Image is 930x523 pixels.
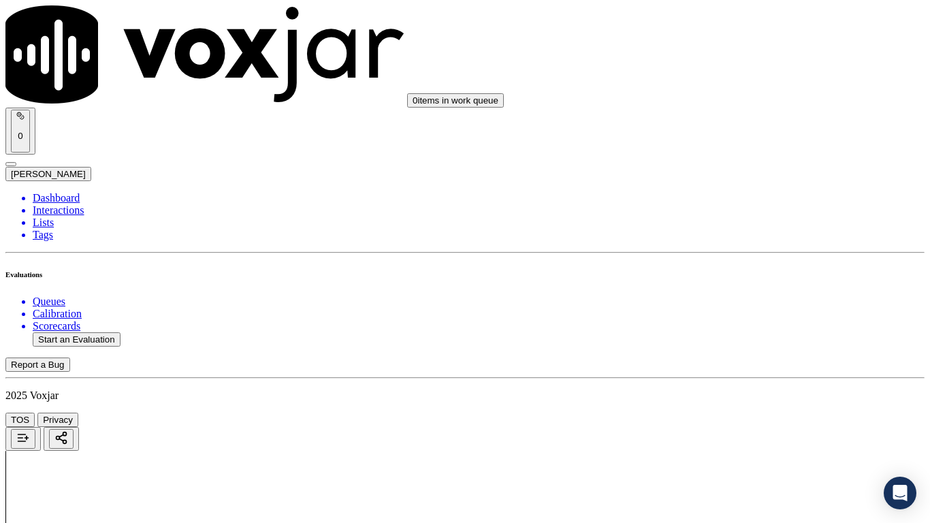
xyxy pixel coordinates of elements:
button: Start an Evaluation [33,332,121,347]
a: Calibration [33,308,925,320]
button: TOS [5,413,35,427]
button: Privacy [37,413,78,427]
a: Queues [33,296,925,308]
a: Lists [33,217,925,229]
button: 0 [11,110,30,153]
a: Tags [33,229,925,241]
a: Interactions [33,204,925,217]
button: [PERSON_NAME] [5,167,91,181]
a: Dashboard [33,192,925,204]
div: Open Intercom Messenger [884,477,916,509]
span: [PERSON_NAME] [11,169,86,179]
button: 0items in work queue [407,93,504,108]
h6: Evaluations [5,270,925,279]
a: Scorecards [33,320,925,332]
img: voxjar logo [5,5,404,104]
button: Report a Bug [5,358,70,372]
button: 0 [5,108,35,155]
p: 0 [16,131,25,141]
p: 2025 Voxjar [5,390,925,402]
